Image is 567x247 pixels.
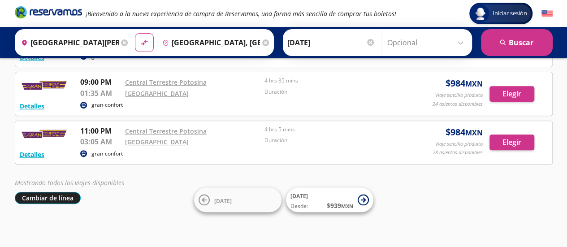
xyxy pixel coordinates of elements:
[20,77,69,95] img: RESERVAMOS
[387,31,467,54] input: Opcional
[465,128,483,138] small: MXN
[446,126,483,139] span: $ 984
[489,86,534,102] button: Elegir
[20,150,44,159] button: Detalles
[17,31,119,54] input: Buscar Origen
[80,88,121,99] p: 01:35 AM
[15,178,124,187] em: Mostrando todos los viajes disponibles
[15,5,82,22] a: Brand Logo
[20,126,69,143] img: RESERVAMOS
[264,126,400,134] p: 4 hrs 5 mins
[159,31,260,54] input: Buscar Destino
[91,101,123,109] p: gran-confort
[541,8,553,19] button: English
[433,100,483,108] p: 24 asientos disponibles
[20,101,44,111] button: Detalles
[465,79,483,89] small: MXN
[327,201,353,210] span: $ 939
[80,77,121,87] p: 09:00 PM
[435,91,483,99] p: Viaje sencillo p/adulto
[15,192,81,204] button: Cambiar de línea
[80,136,121,147] p: 03:05 AM
[125,138,189,146] a: [GEOGRAPHIC_DATA]
[125,89,189,98] a: [GEOGRAPHIC_DATA]
[214,197,232,204] span: [DATE]
[446,77,483,90] span: $ 984
[264,136,400,144] p: Duración
[125,78,207,87] a: Central Terrestre Potosina
[286,188,373,212] button: [DATE]Desde:$939MXN
[433,149,483,156] p: 28 asientos disponibles
[15,5,82,19] i: Brand Logo
[80,126,121,136] p: 11:00 PM
[86,9,396,18] em: ¡Bienvenido a la nueva experiencia de compra de Reservamos, una forma más sencilla de comprar tus...
[489,134,534,150] button: Elegir
[125,127,207,135] a: Central Terrestre Potosina
[341,203,353,209] small: MXN
[481,29,553,56] button: Buscar
[290,192,308,200] span: [DATE]
[287,31,375,54] input: Elegir Fecha
[435,140,483,148] p: Viaje sencillo p/adulto
[290,202,308,210] span: Desde:
[489,9,531,18] span: Iniciar sesión
[91,150,123,158] p: gran-confort
[264,88,400,96] p: Duración
[194,188,281,212] button: [DATE]
[264,77,400,85] p: 4 hrs 35 mins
